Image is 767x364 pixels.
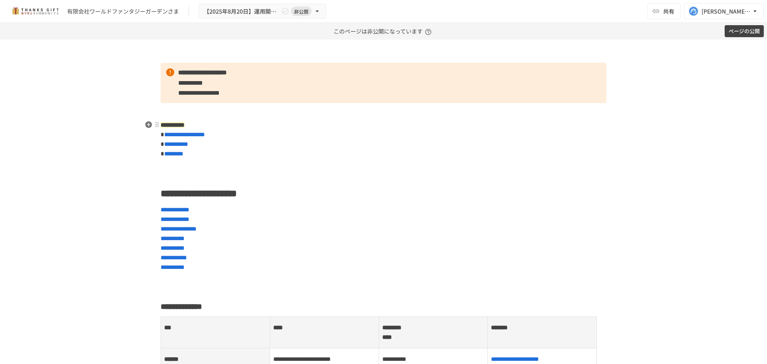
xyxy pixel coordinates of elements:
button: ページの公開 [725,25,764,38]
span: 【2025年8月20日】運用開始後振り返りミーティング [204,6,280,16]
button: [PERSON_NAME][EMAIL_ADDRESS][DOMAIN_NAME] [684,3,764,19]
span: 共有 [663,7,674,16]
button: 共有 [647,3,681,19]
span: 非公開 [291,7,312,16]
button: 【2025年8月20日】運用開始後振り返りミーティング非公開 [199,4,326,19]
div: [PERSON_NAME][EMAIL_ADDRESS][DOMAIN_NAME] [701,6,751,16]
div: 有限会社ワールドファンタジーガーデンさま [67,7,179,16]
p: このページは非公開になっています [334,23,434,40]
img: mMP1OxWUAhQbsRWCurg7vIHe5HqDpP7qZo7fRoNLXQh [10,5,61,18]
